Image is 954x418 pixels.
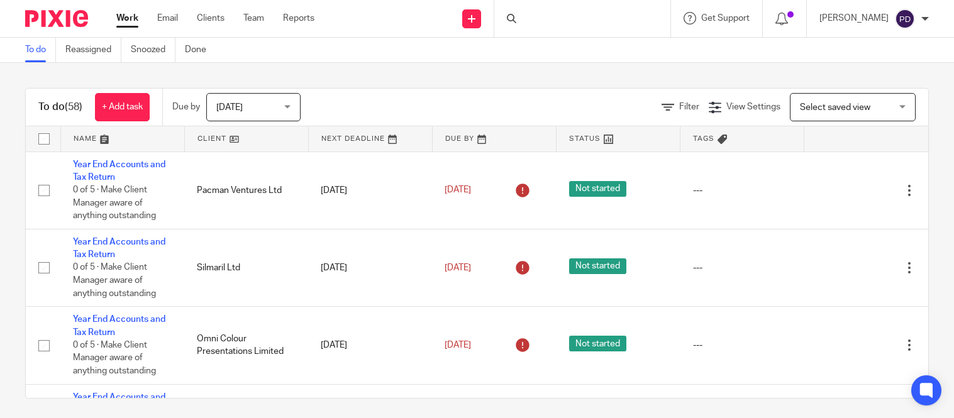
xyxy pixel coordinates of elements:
[25,10,88,27] img: Pixie
[73,393,165,414] a: Year End Accounts and Tax Return
[184,307,308,384] td: Omni Colour Presentations Limited
[679,102,699,111] span: Filter
[172,101,200,113] p: Due by
[895,9,915,29] img: svg%3E
[95,93,150,121] a: + Add task
[569,258,626,274] span: Not started
[25,38,56,62] a: To do
[73,160,165,182] a: Year End Accounts and Tax Return
[726,102,780,111] span: View Settings
[65,102,82,112] span: (58)
[157,12,178,25] a: Email
[693,135,714,142] span: Tags
[308,307,432,384] td: [DATE]
[701,14,750,23] span: Get Support
[73,341,156,375] span: 0 of 5 · Make Client Manager aware of anything outstanding
[73,263,156,298] span: 0 of 5 · Make Client Manager aware of anything outstanding
[283,12,314,25] a: Reports
[197,12,225,25] a: Clients
[308,229,432,306] td: [DATE]
[116,12,138,25] a: Work
[184,151,308,229] td: Pacman Ventures Ltd
[184,229,308,306] td: Silmaril Ltd
[445,185,471,194] span: [DATE]
[800,103,870,112] span: Select saved view
[569,336,626,351] span: Not started
[243,12,264,25] a: Team
[185,38,216,62] a: Done
[73,185,156,220] span: 0 of 5 · Make Client Manager aware of anything outstanding
[445,263,471,272] span: [DATE]
[73,315,165,336] a: Year End Accounts and Tax Return
[693,184,792,197] div: ---
[569,181,626,197] span: Not started
[73,238,165,259] a: Year End Accounts and Tax Return
[445,341,471,349] span: [DATE]
[65,38,121,62] a: Reassigned
[308,151,432,229] td: [DATE]
[216,103,243,112] span: [DATE]
[693,261,792,274] div: ---
[38,101,82,114] h1: To do
[693,339,792,351] div: ---
[131,38,175,62] a: Snoozed
[819,12,889,25] p: [PERSON_NAME]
